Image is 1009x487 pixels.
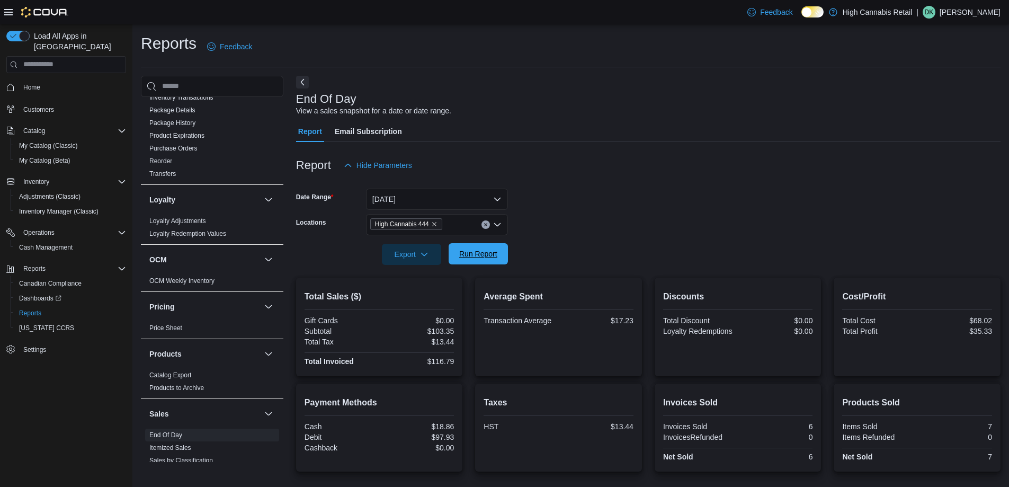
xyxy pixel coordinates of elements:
img: Cova [21,7,68,17]
span: Report [298,121,322,142]
a: Feedback [743,2,797,23]
span: My Catalog (Classic) [19,141,78,150]
button: Products [262,348,275,360]
div: OCM [141,275,283,291]
div: Total Profit [842,327,915,335]
div: 0 [919,433,992,441]
p: | [916,6,918,19]
a: Price Sheet [149,324,182,332]
span: Load All Apps in [GEOGRAPHIC_DATA] [30,31,126,52]
div: Loyalty Redemptions [663,327,736,335]
span: Hide Parameters [356,160,412,171]
span: Email Subscription [335,121,402,142]
span: Dashboards [15,292,126,305]
button: Inventory [19,175,53,188]
div: $13.44 [561,422,633,431]
a: My Catalog (Classic) [15,139,82,152]
a: Canadian Compliance [15,277,86,290]
span: Inventory [19,175,126,188]
button: Operations [19,226,59,239]
button: Cash Management [11,240,130,255]
strong: Total Invoiced [305,357,354,366]
span: Export [388,244,435,265]
button: Inventory Manager (Classic) [11,204,130,219]
label: Date Range [296,193,334,201]
span: Inventory Manager (Classic) [15,205,126,218]
h3: Report [296,159,331,172]
a: Catalog Export [149,371,191,379]
h3: Pricing [149,302,174,312]
button: Hide Parameters [340,155,416,176]
span: Washington CCRS [15,322,126,334]
button: Pricing [149,302,260,312]
span: Customers [23,105,54,114]
h3: Products [149,349,182,359]
span: Dark Mode [801,17,802,18]
button: Reports [19,262,50,275]
input: Dark Mode [801,6,824,17]
button: Loyalty [149,194,260,205]
a: Loyalty Adjustments [149,217,206,225]
span: Settings [23,346,46,354]
div: $35.33 [919,327,992,335]
h3: Loyalty [149,194,175,205]
span: Reports [15,307,126,320]
div: InvoicesRefunded [663,433,736,441]
a: Sales by Classification [149,457,213,464]
button: Remove High Cannabis 444 from selection in this group [431,221,437,227]
span: Canadian Compliance [19,279,82,288]
div: $116.79 [381,357,454,366]
button: Inventory [2,174,130,189]
span: Home [19,81,126,94]
div: Dylan Kemp [923,6,935,19]
span: Customers [19,102,126,116]
div: Total Tax [305,338,377,346]
button: Catalog [2,123,130,138]
div: View a sales snapshot for a date or date range. [296,105,451,117]
span: DK [925,6,934,19]
a: OCM Weekly Inventory [149,277,215,285]
button: Products [149,349,260,359]
span: Reports [23,264,46,273]
a: Feedback [203,36,256,57]
a: Cash Management [15,241,77,254]
a: [US_STATE] CCRS [15,322,78,334]
a: Dashboards [11,291,130,306]
span: Run Report [459,249,497,259]
span: Purchase Orders [149,144,198,153]
div: $0.00 [740,327,812,335]
span: Home [23,83,40,92]
button: Pricing [262,300,275,313]
button: Loyalty [262,193,275,206]
span: Reports [19,309,41,317]
div: Loyalty [141,215,283,244]
span: My Catalog (Classic) [15,139,126,152]
span: [US_STATE] CCRS [19,324,74,332]
button: Reports [2,261,130,276]
label: Locations [296,218,326,227]
strong: Net Sold [663,453,693,461]
h2: Cost/Profit [842,290,992,303]
span: Adjustments (Classic) [15,190,126,203]
div: HST [484,422,556,431]
span: Inventory [23,178,49,186]
button: OCM [262,253,275,266]
span: Package History [149,119,195,127]
span: Settings [19,343,126,356]
div: 6 [740,453,812,461]
h2: Total Sales ($) [305,290,454,303]
span: Reorder [149,157,172,165]
span: Dashboards [19,294,61,303]
button: Sales [262,408,275,420]
button: Home [2,79,130,95]
span: Canadian Compliance [15,277,126,290]
span: My Catalog (Beta) [19,156,70,165]
div: 7 [919,422,992,431]
p: [PERSON_NAME] [940,6,1001,19]
h2: Discounts [663,290,813,303]
button: Reports [11,306,130,321]
a: Dashboards [15,292,66,305]
a: Purchase Orders [149,145,198,152]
